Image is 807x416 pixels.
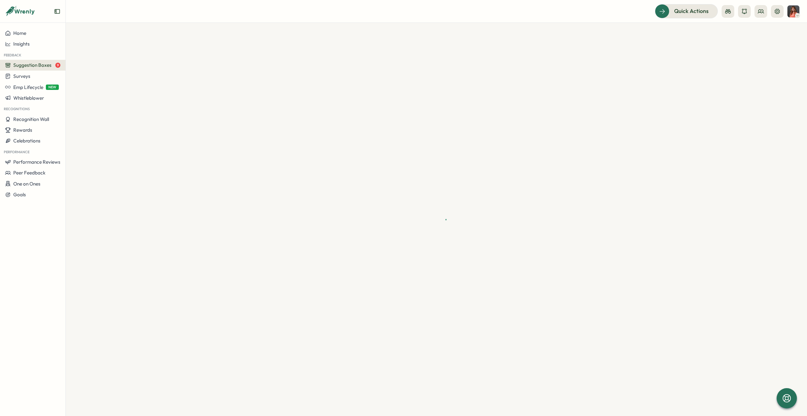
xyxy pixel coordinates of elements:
span: Quick Actions [674,7,709,15]
span: Home [13,30,26,36]
span: Surveys [13,73,30,79]
span: One on Ones [13,181,40,187]
img: Nikki Kean [787,5,799,17]
span: Rewards [13,127,32,133]
span: Celebrations [13,138,40,144]
span: 9 [55,63,60,68]
button: Expand sidebar [54,8,60,15]
span: Whistleblower [13,95,44,101]
span: Emp Lifecycle [13,84,43,90]
span: Performance Reviews [13,159,60,165]
span: NEW [46,85,59,90]
span: Recognition Wall [13,116,49,122]
span: Suggestion Boxes [13,62,52,68]
span: Insights [13,41,30,47]
span: Peer Feedback [13,170,46,176]
button: Quick Actions [655,4,718,18]
span: Goals [13,192,26,198]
